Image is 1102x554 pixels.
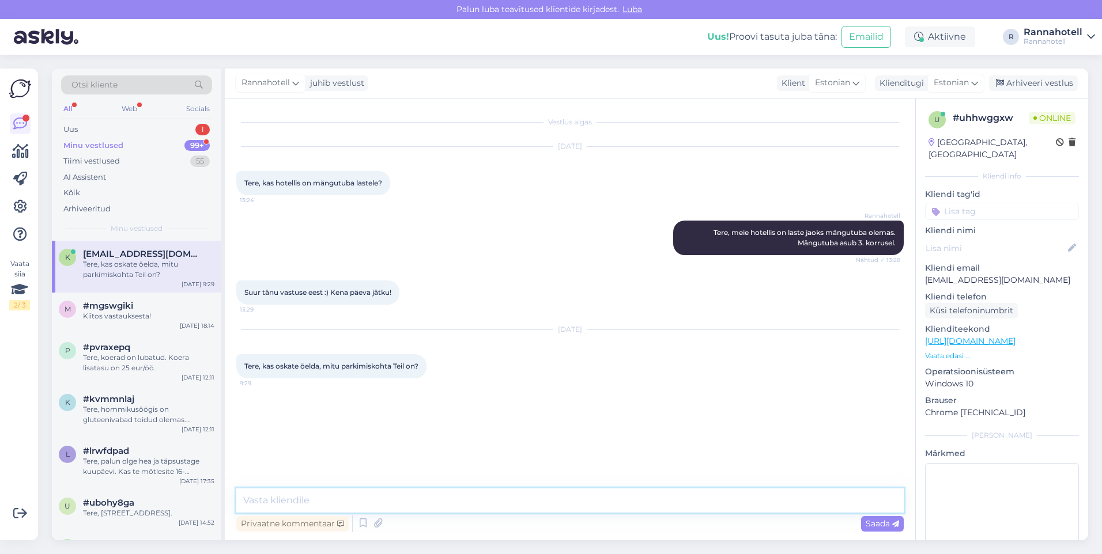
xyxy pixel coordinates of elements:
[180,321,214,330] div: [DATE] 18:14
[240,305,283,314] span: 13:29
[925,303,1018,318] div: Küsi telefoninumbrit
[934,77,969,89] span: Estonian
[707,31,729,42] b: Uus!
[236,324,904,335] div: [DATE]
[925,274,1079,286] p: [EMAIL_ADDRESS][DOMAIN_NAME]
[841,26,891,48] button: Emailid
[184,101,212,116] div: Socials
[63,124,78,135] div: Uus
[934,115,940,124] span: u
[83,498,134,508] span: #ubohy8ga
[875,77,924,89] div: Klienditugi
[953,111,1029,125] div: # uhhwggxw
[305,77,364,89] div: juhib vestlust
[925,447,1079,460] p: Märkmed
[83,311,214,321] div: Kiitos vastauksesta!
[66,450,70,458] span: l
[63,172,106,183] div: AI Assistent
[61,101,74,116] div: All
[83,456,214,477] div: Tere, palun olge hea ja täpsustage kuupäevi. Kas te mõtlesite 16-17.06.26?
[190,155,210,167] div: 55
[195,124,210,135] div: 1
[65,502,70,510] span: u
[925,351,1079,361] p: Vaata edasi ...
[929,136,1056,161] div: [GEOGRAPHIC_DATA], [GEOGRAPHIC_DATA]
[65,398,70,407] span: k
[925,225,1079,237] p: Kliendi nimi
[111,223,163,234] span: Minu vestlused
[856,256,900,264] span: Nähtud ✓ 13:28
[925,323,1079,335] p: Klienditeekond
[1024,28,1082,37] div: Rannahotell
[926,242,1066,255] input: Lisa nimi
[83,404,214,425] div: Tere, hommikusöögis on gluteenivabad toidud olemas. Laktoosivabade toitude kohta saate küsida hom...
[866,518,899,529] span: Saada
[925,262,1079,274] p: Kliendi email
[240,196,283,204] span: 13:24
[63,203,111,215] div: Arhiveeritud
[925,430,1079,441] div: [PERSON_NAME]
[9,78,31,100] img: Askly Logo
[83,352,214,373] div: Tere, koerad on lubatud. Koera lisatasu on 25 eur/öö.
[925,336,1016,346] a: [URL][DOMAIN_NAME]
[83,446,129,456] span: #lrwfdpad
[989,75,1078,91] div: Arhiveeri vestlus
[65,253,70,261] span: k
[83,301,133,311] span: #mgswgiki
[179,477,214,485] div: [DATE] 17:35
[925,407,1079,419] p: Chrome [TECHNICAL_ID]
[9,259,30,310] div: Vaata siia
[71,79,118,91] span: Otsi kliente
[83,342,130,352] span: #pvraxepq
[65,305,71,313] span: m
[9,300,30,310] div: 2 / 3
[925,171,1079,181] div: Kliendi info
[619,4,646,14] span: Luba
[244,362,418,370] span: Tere, kas oskate öelda, mitu parkimiskohta Teil on?
[925,203,1079,220] input: Lisa tag
[241,77,290,89] span: Rannahotell
[1024,37,1082,46] div: Rannahotell
[63,155,120,167] div: Tiimi vestlused
[83,259,214,280] div: Tere, kas oskate öelda, mitu parkimiskohta Teil on?
[925,394,1079,407] p: Brauser
[179,518,214,527] div: [DATE] 14:52
[1029,112,1075,124] span: Online
[83,394,134,404] span: #kvmmnlaj
[63,187,80,199] div: Kõik
[182,373,214,382] div: [DATE] 12:11
[925,366,1079,378] p: Operatsioonisüsteem
[119,101,139,116] div: Web
[83,508,214,518] div: Tere, [STREET_ADDRESS].
[65,346,70,355] span: p
[925,378,1079,390] p: Windows 10
[240,379,283,388] span: 9:29
[777,77,805,89] div: Klient
[244,179,382,187] span: Tere, kas hotellis on mängutuba lastele?
[707,30,837,44] div: Proovi tasuta juba täna:
[1003,29,1019,45] div: R
[905,26,975,47] div: Aktiivne
[925,188,1079,200] p: Kliendi tag'id
[1024,28,1095,46] a: RannahotellRannahotell
[83,539,203,549] span: agnesaljas@gmail.com
[236,141,904,151] div: [DATE]
[857,211,900,220] span: Rannahotell
[182,425,214,434] div: [DATE] 12:11
[815,77,850,89] span: Estonian
[244,288,391,297] span: Suur tänu vastuse eest :) Kena päeva jätku!
[236,117,904,127] div: Vestlus algas
[63,140,123,151] div: Minu vestlused
[83,249,203,259] span: kaisakarmen@gmail.com
[236,516,349,532] div: Privaatne kommentaar
[184,140,210,151] div: 99+
[714,228,897,247] span: Tere, meie hotellis on laste jaoks mängutuba olemas. Mängutuba asub 3. korrusel.
[925,291,1079,303] p: Kliendi telefon
[182,280,214,289] div: [DATE] 9:29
